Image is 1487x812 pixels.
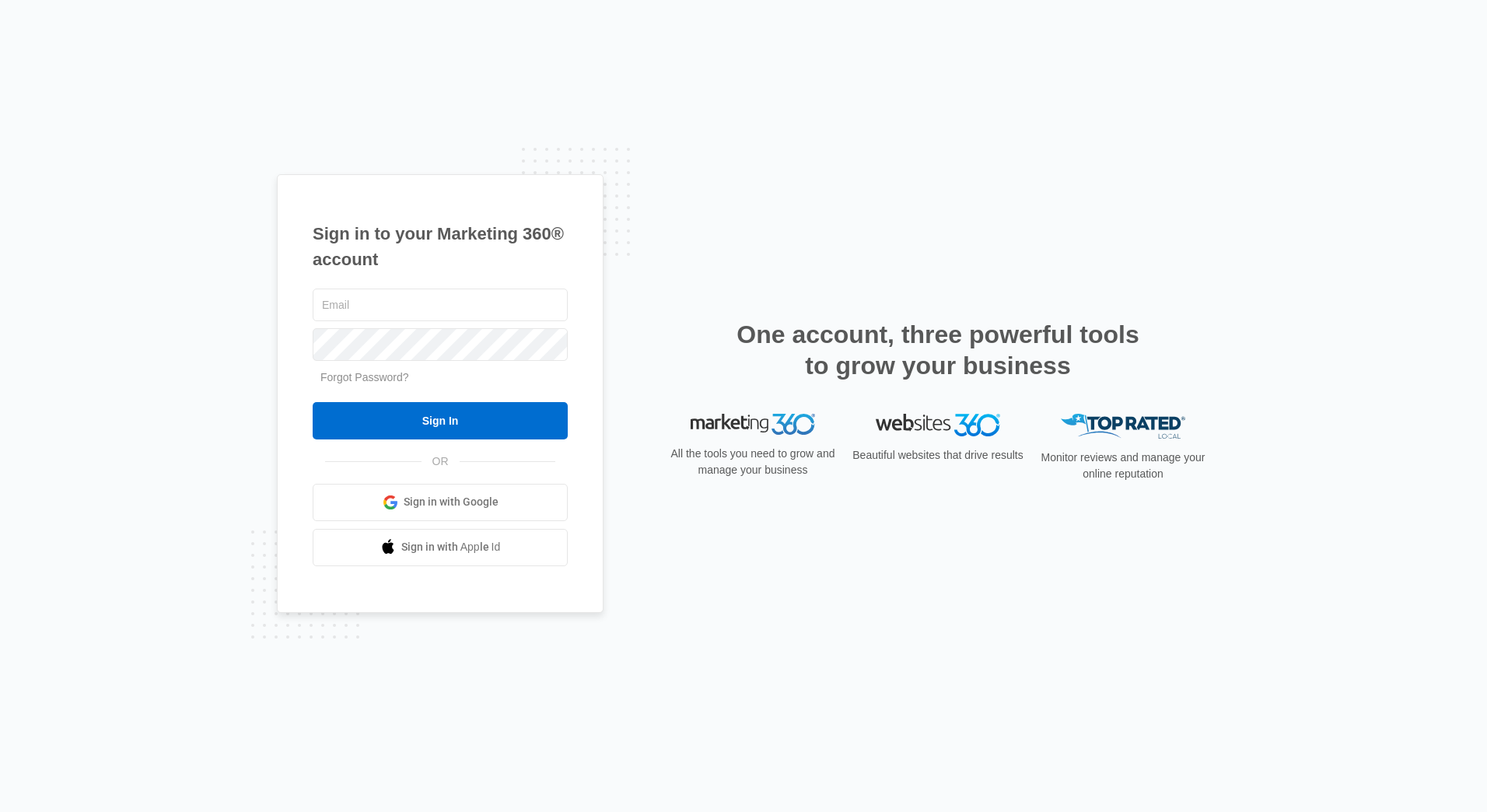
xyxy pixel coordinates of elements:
a: Sign in with Google [313,484,568,521]
img: Websites 360 [876,414,1000,436]
p: Monitor reviews and manage your online reputation [1036,450,1210,482]
span: Sign in with Google [404,494,499,510]
a: Forgot Password? [320,371,409,383]
span: OR [422,453,460,470]
input: Email [313,289,568,321]
input: Sign In [313,402,568,439]
span: Sign in with Apple Id [401,539,501,555]
img: Marketing 360 [691,414,815,436]
h1: Sign in to your Marketing 360® account [313,221,568,272]
p: Beautiful websites that drive results [851,447,1025,464]
img: Top Rated Local [1061,414,1185,439]
h2: One account, three powerful tools to grow your business [732,319,1144,381]
p: All the tools you need to grow and manage your business [666,446,840,478]
a: Sign in with Apple Id [313,529,568,566]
